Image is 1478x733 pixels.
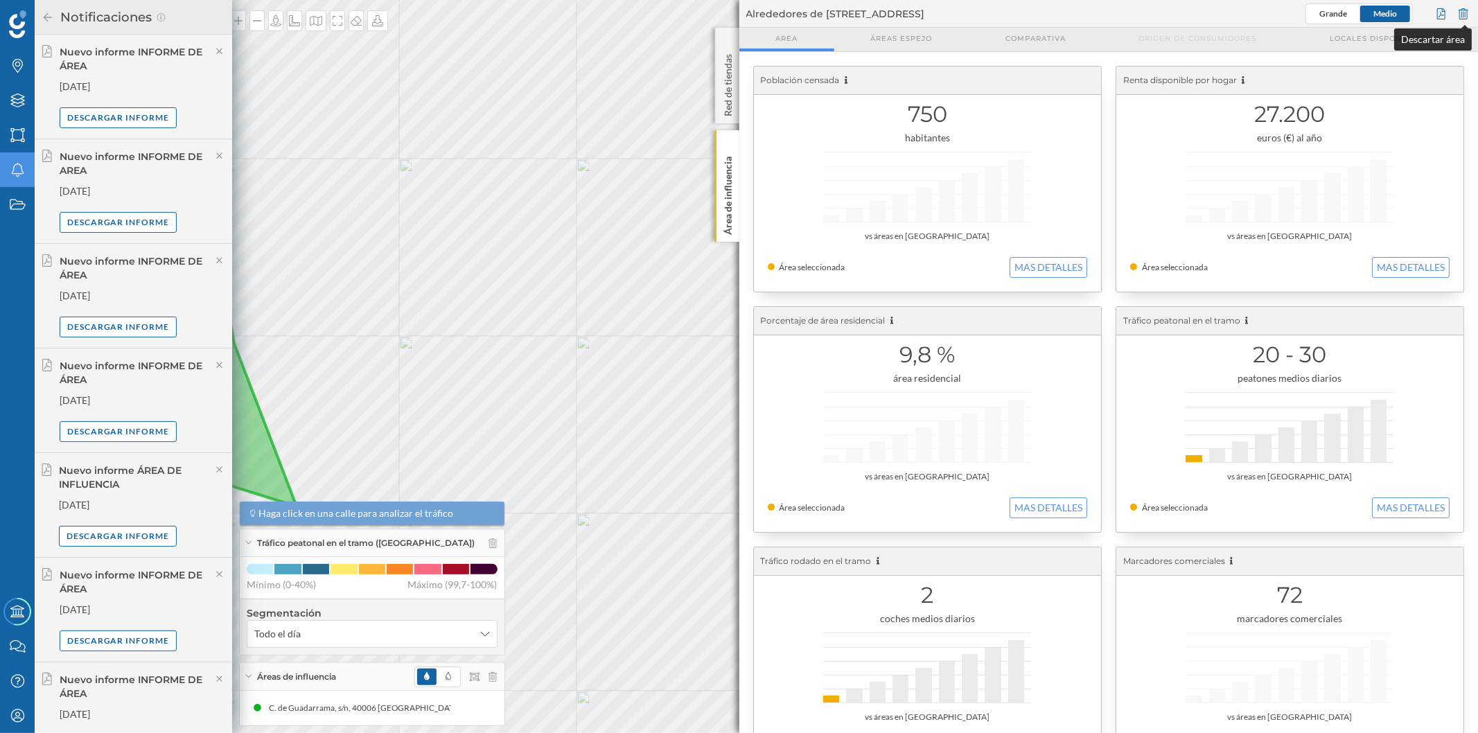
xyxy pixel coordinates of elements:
[257,671,336,683] span: Áreas de influencia
[1116,307,1463,335] div: Tráfico peatonal en el tramo
[754,547,1101,576] div: Tráfico rodado en el tramo
[1130,101,1450,127] h1: 27.200
[768,470,1087,484] div: vs áreas en [GEOGRAPHIC_DATA]
[1138,33,1256,44] span: Origen de consumidores
[1372,497,1450,518] button: MAS DETALLES
[775,33,798,44] span: Area
[768,710,1087,724] div: vs áreas en [GEOGRAPHIC_DATA]
[768,342,1087,368] h1: 9,8 %
[768,101,1087,127] h1: 750
[60,150,206,177] div: Nuevo informe INFORME DE AREA
[60,603,225,617] div: [DATE]
[60,45,206,73] div: Nuevo informe INFORME DE ÁREA
[9,10,26,38] img: Geoblink Logo
[768,612,1087,626] div: coches medios diarios
[1330,33,1426,44] span: Locales disponibles
[269,701,613,715] div: C. de Guadarrama, s/n, 40006 [GEOGRAPHIC_DATA], [GEOGRAPHIC_DATA] (Área dibujada)
[1010,497,1087,518] button: MAS DETALLES
[1130,371,1450,385] div: peatones medios diarios
[1394,28,1472,51] div: Descartar área
[59,463,206,491] div: Nuevo informe ÁREA DE INFLUENCIA
[60,254,206,282] div: Nuevo informe INFORME DE ÁREA
[60,673,206,700] div: Nuevo informe INFORME DE ÁREA
[1372,257,1450,278] button: MAS DETALLES
[721,48,734,116] p: Red de tiendas
[60,80,225,94] div: [DATE]
[721,151,734,235] p: Área de influencia
[259,506,454,520] span: Haga click en una calle para analizar el tráfico
[1010,257,1087,278] button: MAS DETALLES
[780,502,845,513] span: Área seleccionada
[60,289,225,303] div: [DATE]
[768,229,1087,243] div: vs áreas en [GEOGRAPHIC_DATA]
[257,537,475,549] span: Tráfico peatonal en el tramo ([GEOGRAPHIC_DATA])
[1319,8,1347,19] span: Grande
[60,568,206,596] div: Nuevo informe INFORME DE ÁREA
[247,606,498,620] h4: Segmentación
[1130,710,1450,724] div: vs áreas en [GEOGRAPHIC_DATA]
[1373,8,1397,19] span: Medio
[768,131,1087,145] div: habitantes
[1130,612,1450,626] div: marcadores comerciales
[254,627,301,641] span: Todo el día
[746,7,925,21] span: Alrededores de [STREET_ADDRESS]
[60,359,206,387] div: Nuevo informe INFORME DE ÁREA
[754,67,1101,95] div: Población censada
[408,578,498,592] span: Máximo (99,7-100%)
[754,307,1101,335] div: Porcentaje de área residencial
[1130,342,1450,368] h1: 20 - 30
[247,578,316,592] span: Mínimo (0-40%)
[1116,547,1463,576] div: Marcadores comerciales
[1130,131,1450,145] div: euros (€) al año
[768,371,1087,385] div: área residencial
[60,394,225,407] div: [DATE]
[1116,67,1463,95] div: Renta disponible por hogar
[1142,262,1208,272] span: Área seleccionada
[28,10,77,22] span: Soporte
[1130,470,1450,484] div: vs áreas en [GEOGRAPHIC_DATA]
[1142,502,1208,513] span: Área seleccionada
[60,707,225,721] div: [DATE]
[54,6,156,28] h2: Notificaciones
[1005,33,1066,44] span: Comparativa
[871,33,933,44] span: Áreas espejo
[768,582,1087,608] h1: 2
[1130,582,1450,608] h1: 72
[59,498,225,512] div: [DATE]
[60,184,225,198] div: [DATE]
[1130,229,1450,243] div: vs áreas en [GEOGRAPHIC_DATA]
[780,262,845,272] span: Área seleccionada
